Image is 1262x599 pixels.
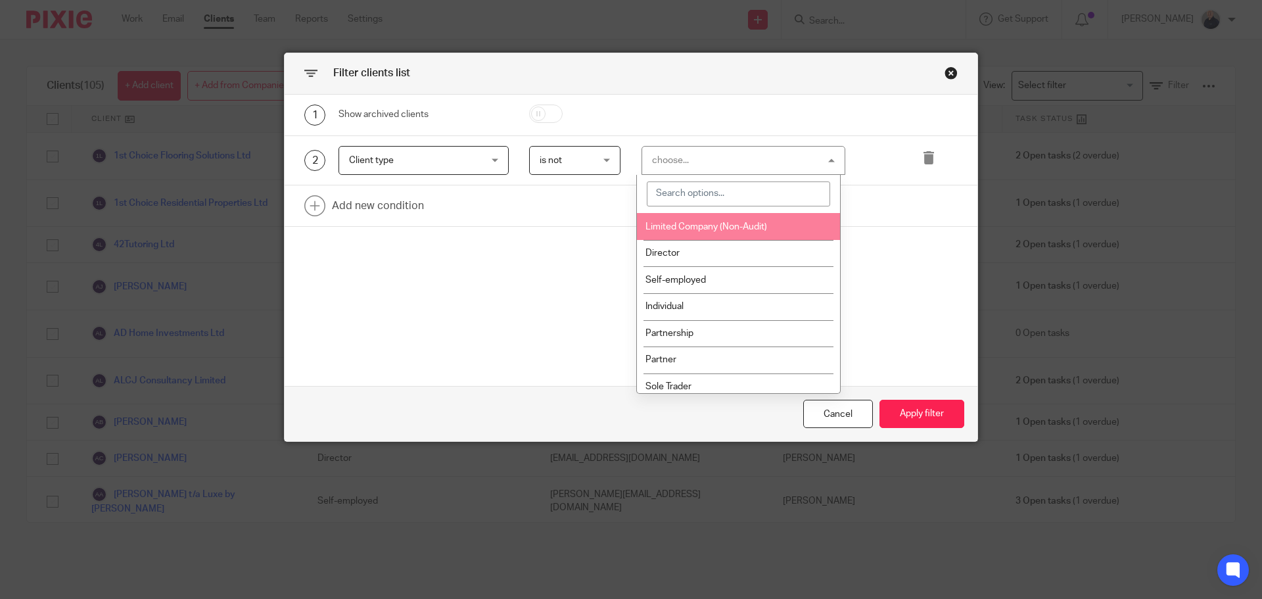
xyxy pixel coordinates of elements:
[645,222,767,231] span: Limited Company (Non-Audit)
[304,150,325,171] div: 2
[803,400,873,428] div: Close this dialog window
[540,156,562,165] span: is not
[333,68,410,78] span: Filter clients list
[945,66,958,80] div: Close this dialog window
[879,400,964,428] button: Apply filter
[349,156,394,165] span: Client type
[645,302,684,311] span: Individual
[339,108,509,121] div: Show archived clients
[645,382,691,391] span: Sole Trader
[304,105,325,126] div: 1
[652,156,689,165] div: choose...
[645,329,693,338] span: Partnership
[645,355,676,364] span: Partner
[645,276,706,285] span: Self-employed
[647,181,830,206] input: Search options...
[645,249,680,258] span: Director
